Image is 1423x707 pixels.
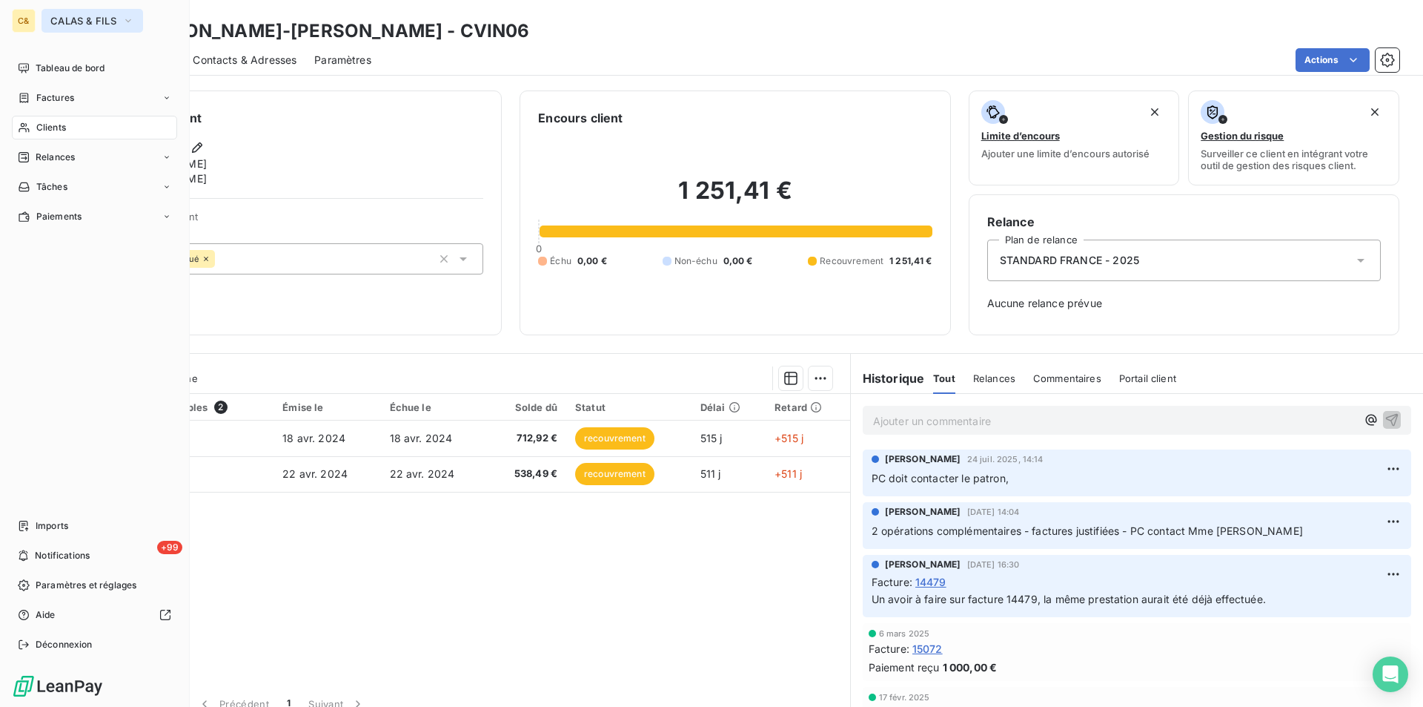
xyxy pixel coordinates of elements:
span: Relances [36,151,75,164]
span: Un avoir à faire sur facture 14479, la même prestation aurait été déjà effectuée. [872,593,1266,605]
span: Portail client [1119,372,1176,384]
span: 24 juil. 2025, 14:14 [967,455,1044,464]
span: Facture : [869,641,909,657]
span: 17 févr. 2025 [879,693,930,702]
span: [PERSON_NAME] [885,505,961,519]
span: 18 avr. 2024 [282,432,345,444]
span: 6 mars 2025 [879,629,930,638]
span: Notifications [35,549,90,562]
span: 15072 [912,641,943,657]
span: +515 j [774,432,803,444]
span: Imports [36,519,68,533]
div: Open Intercom Messenger [1373,657,1408,692]
span: Tâches [36,180,67,194]
div: Délai [700,401,757,413]
div: C& [12,9,36,33]
h3: [PERSON_NAME]-[PERSON_NAME] - CVIN06 [130,18,529,45]
span: 511 j [700,467,721,480]
h6: Informations client [90,109,483,127]
span: 0 [536,243,542,254]
button: Actions [1296,48,1370,72]
span: Paramètres [314,53,371,68]
h2: 1 251,41 € [538,176,932,220]
span: Aide [36,608,56,622]
span: Surveiller ce client en intégrant votre outil de gestion des risques client. [1201,148,1387,171]
button: Gestion du risqueSurveiller ce client en intégrant votre outil de gestion des risques client. [1188,91,1399,185]
span: STANDARD FRANCE - 2025 [1000,253,1139,268]
span: +99 [157,541,182,554]
button: Limite d’encoursAjouter une limite d’encours autorisé [969,91,1180,185]
span: Commentaires [1033,372,1101,384]
h6: Encours client [538,109,623,127]
span: Facture : [872,574,912,590]
span: [PERSON_NAME] [885,558,961,571]
div: Retard [774,401,841,413]
span: recouvrement [575,463,654,485]
span: [DATE] 14:04 [967,507,1020,516]
span: 22 avr. 2024 [282,467,348,480]
div: Pièces comptables [116,401,265,414]
a: Aide [12,603,177,627]
span: Échu [550,254,571,268]
span: 1 000,00 € [943,660,998,675]
span: Aucune relance prévue [987,296,1381,311]
span: [DATE] 16:30 [967,560,1020,569]
h6: Relance [987,213,1381,231]
span: Recouvrement [820,254,883,268]
span: 0,00 € [577,254,607,268]
span: Non-échu [674,254,717,268]
span: Déconnexion [36,638,93,651]
div: Statut [575,401,683,413]
span: 2 [214,401,228,414]
span: 712,92 € [497,431,557,446]
span: recouvrement [575,427,654,450]
span: Relances [973,372,1015,384]
span: Ajouter une limite d’encours autorisé [981,148,1150,160]
span: 2 opérations complémentaires - factures justifiées - PC contact Mme [PERSON_NAME] [872,525,1303,537]
div: Échue le [390,401,479,413]
span: 18 avr. 2024 [390,432,453,444]
input: Ajouter une valeur [215,252,227,266]
span: Propriétés Client [119,211,483,231]
span: Tout [933,372,955,384]
span: 1 251,41 € [889,254,932,268]
span: 22 avr. 2024 [390,467,455,480]
span: Paramètres et réglages [36,579,136,592]
span: 0,00 € [723,254,753,268]
span: +511 j [774,467,802,480]
span: Paiement reçu [869,660,940,675]
span: Contacts & Adresses [193,53,296,68]
span: Limite d’encours [981,130,1060,142]
span: Tableau de bord [36,62,105,75]
span: Paiements [36,210,82,223]
h6: Historique [851,369,925,387]
span: 515 j [700,432,723,444]
span: 14479 [915,574,946,590]
span: Gestion du risque [1201,130,1284,142]
div: Émise le [282,401,371,413]
span: [PERSON_NAME] [885,453,961,466]
span: Factures [36,91,74,105]
span: CALAS & FILS [50,15,116,27]
img: Logo LeanPay [12,674,104,698]
div: Solde dû [497,401,557,413]
span: 538,49 € [497,467,557,481]
span: Clients [36,121,66,134]
span: PC doit contacter le patron, [872,472,1009,484]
